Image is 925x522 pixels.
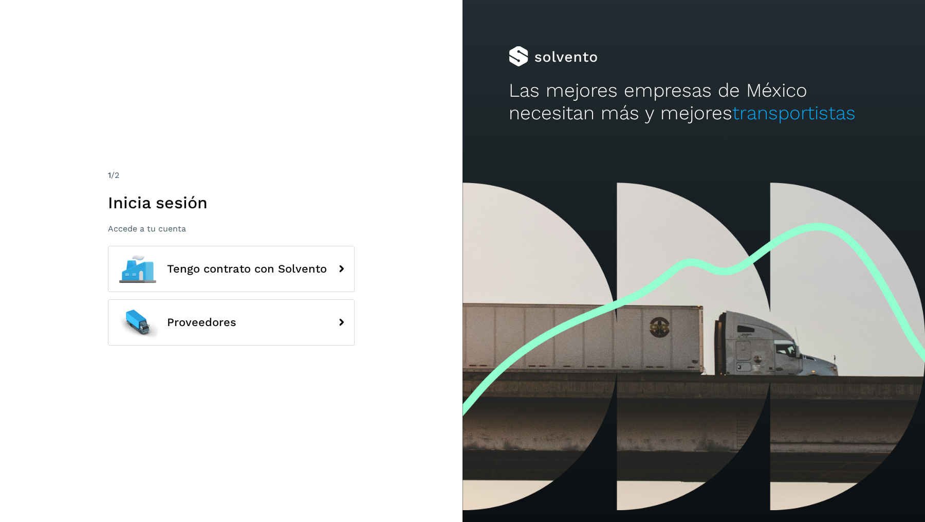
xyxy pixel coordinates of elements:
[108,193,355,212] h1: Inicia sesión
[108,170,111,180] span: 1
[509,79,879,125] h2: Las mejores empresas de México necesitan más y mejores
[108,299,355,346] button: Proveedores
[732,102,856,124] span: transportistas
[108,224,355,233] p: Accede a tu cuenta
[167,263,327,275] span: Tengo contrato con Solvento
[108,246,355,292] button: Tengo contrato con Solvento
[108,169,355,182] div: /2
[167,316,236,329] span: Proveedores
